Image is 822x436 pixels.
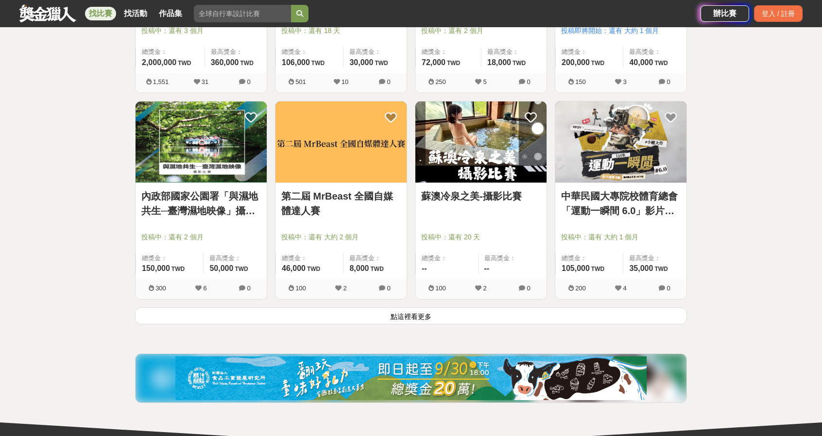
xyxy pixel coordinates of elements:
span: TWD [178,60,191,67]
span: 最高獎金： [349,47,401,57]
span: 投稿中：還有 大約 2 個月 [281,232,401,242]
span: 總獎金： [142,253,197,263]
span: 總獎金： [422,47,475,57]
span: 1,551 [153,78,169,85]
span: 總獎金： [422,253,472,263]
input: 全球自行車設計比賽 [194,5,291,22]
span: TWD [375,60,388,67]
span: 投稿即將開始：還有 大約 1 個月 [561,26,681,36]
a: 第二屆 MrBeast 全國自媒體達人賽 [281,189,401,218]
span: 總獎金： [562,253,617,263]
img: Cover Image [555,101,686,183]
span: -- [422,264,427,272]
span: 投稿中：還有 大約 1 個月 [561,232,681,242]
span: TWD [591,266,604,272]
span: 0 [527,78,530,85]
span: 40,000 [629,58,653,67]
span: 最高獎金： [209,253,261,263]
span: 3 [623,78,626,85]
span: 2,000,000 [142,58,176,67]
span: 投稿中：還有 18 天 [281,26,401,36]
span: 106,000 [282,58,310,67]
span: 最高獎金： [211,47,261,57]
span: 最高獎金： [629,47,681,57]
span: 0 [667,285,670,292]
span: 31 [202,78,208,85]
a: 中華民國大專院校體育總會「運動一瞬間 6.0」影片徵選活動 [561,189,681,218]
span: TWD [307,266,320,272]
a: 找比賽 [85,7,116,20]
span: 8,000 [349,264,369,272]
span: 200 [575,285,586,292]
a: 作品集 [155,7,186,20]
span: 72,000 [422,58,445,67]
button: 點這裡看更多 [135,307,687,324]
span: 6 [203,285,206,292]
span: 0 [247,78,250,85]
span: -- [484,264,490,272]
a: 找活動 [120,7,151,20]
span: 200,000 [562,58,590,67]
span: 最高獎金： [487,47,541,57]
span: 最高獎金： [349,253,401,263]
span: TWD [311,60,325,67]
span: 100 [435,285,446,292]
span: 0 [387,285,390,292]
span: 10 [342,78,348,85]
span: TWD [240,60,254,67]
span: 105,000 [562,264,590,272]
img: Cover Image [136,101,267,183]
a: 辦比賽 [701,5,749,22]
span: 總獎金： [142,47,199,57]
span: 2 [483,285,486,292]
span: 250 [435,78,446,85]
span: 46,000 [282,264,306,272]
span: 投稿中：還有 3 個月 [141,26,261,36]
span: 501 [295,78,306,85]
span: TWD [513,60,526,67]
span: 0 [387,78,390,85]
span: 0 [667,78,670,85]
span: 4 [623,285,626,292]
span: TWD [447,60,460,67]
span: 最高獎金： [484,253,541,263]
span: 投稿中：還有 20 天 [421,232,541,242]
div: 登入 / 註冊 [754,5,803,22]
span: 5 [483,78,486,85]
span: 35,000 [629,264,653,272]
span: TWD [171,266,185,272]
a: 蘇澳冷泉之美-攝影比賽 [421,189,541,203]
span: TWD [654,60,668,67]
span: 總獎金： [282,253,337,263]
span: 0 [527,285,530,292]
span: 18,000 [487,58,511,67]
span: TWD [235,266,248,272]
span: 150,000 [142,264,170,272]
img: Cover Image [275,101,407,183]
span: 360,000 [211,58,239,67]
span: 總獎金： [562,47,617,57]
span: 50,000 [209,264,233,272]
span: TWD [371,266,384,272]
span: 150 [575,78,586,85]
span: 投稿中：還有 2 個月 [141,232,261,242]
span: 300 [155,285,166,292]
span: 總獎金： [282,47,337,57]
span: 100 [295,285,306,292]
span: TWD [591,60,604,67]
a: 內政部國家公園署「與濕地共生─臺灣濕地映像」攝影比賽 [141,189,261,218]
img: 0721bdb2-86f1-4b3e-8aa4-d67e5439bccf.jpg [175,356,647,400]
span: 最高獎金： [629,253,681,263]
img: Cover Image [415,101,547,183]
span: 投稿中：還有 2 個月 [421,26,541,36]
span: TWD [654,266,668,272]
span: 30,000 [349,58,373,67]
span: 0 [247,285,250,292]
span: 2 [343,285,346,292]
